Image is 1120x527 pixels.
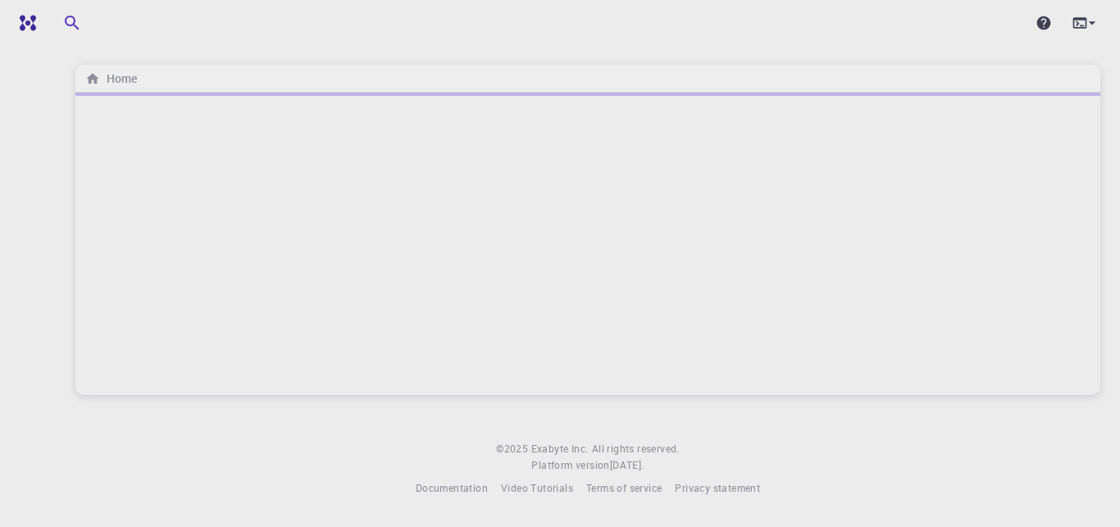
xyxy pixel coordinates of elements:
[531,457,609,474] span: Platform version
[592,441,680,457] span: All rights reserved.
[531,442,589,455] span: Exabyte Inc.
[416,481,488,494] span: Documentation
[496,441,530,457] span: © 2025
[501,480,573,497] a: Video Tutorials
[13,15,36,31] img: logo
[610,457,644,474] a: [DATE].
[531,441,589,457] a: Exabyte Inc.
[416,480,488,497] a: Documentation
[610,458,644,471] span: [DATE] .
[586,480,662,497] a: Terms of service
[675,480,760,497] a: Privacy statement
[82,70,140,88] nav: breadcrumb
[100,70,137,88] h6: Home
[586,481,662,494] span: Terms of service
[501,481,573,494] span: Video Tutorials
[675,481,760,494] span: Privacy statement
